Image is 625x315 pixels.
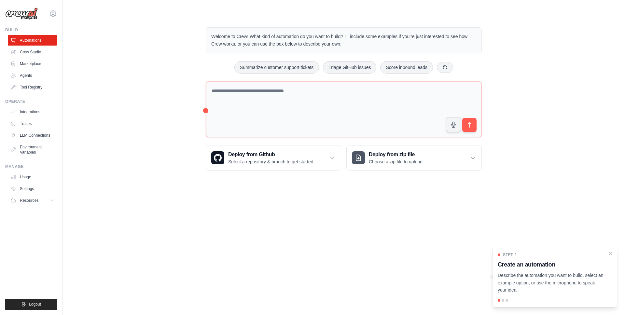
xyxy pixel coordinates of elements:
a: Crew Studio [8,47,57,57]
div: Manage [5,164,57,169]
p: Select a repository & branch to get started. [228,158,314,165]
button: Resources [8,195,57,206]
img: Logo [5,7,38,20]
a: Environment Variables [8,142,57,157]
p: Welcome to Crew! What kind of automation do you want to build? I'll include some examples if you'... [211,33,476,48]
a: Tool Registry [8,82,57,92]
p: Choose a zip file to upload. [369,158,424,165]
a: LLM Connections [8,130,57,141]
span: Step 1 [503,252,517,257]
a: Traces [8,118,57,129]
button: Summarize customer support tickets [234,61,319,74]
a: Marketplace [8,59,57,69]
a: Integrations [8,107,57,117]
button: Triage GitHub issues [323,61,376,74]
a: Usage [8,172,57,182]
h3: Create an automation [498,260,604,269]
button: Close walkthrough [608,251,613,256]
a: Settings [8,184,57,194]
h3: Deploy from Github [228,151,314,158]
span: Logout [29,302,41,307]
iframe: Chat Widget [592,284,625,315]
div: Operate [5,99,57,104]
span: Resources [20,198,38,203]
h3: Deploy from zip file [369,151,424,158]
div: Build [5,27,57,33]
button: Logout [5,299,57,310]
p: Describe the automation you want to build, select an example option, or use the microphone to spe... [498,272,604,294]
a: Agents [8,70,57,81]
button: Score inbound leads [380,61,433,74]
a: Automations [8,35,57,46]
